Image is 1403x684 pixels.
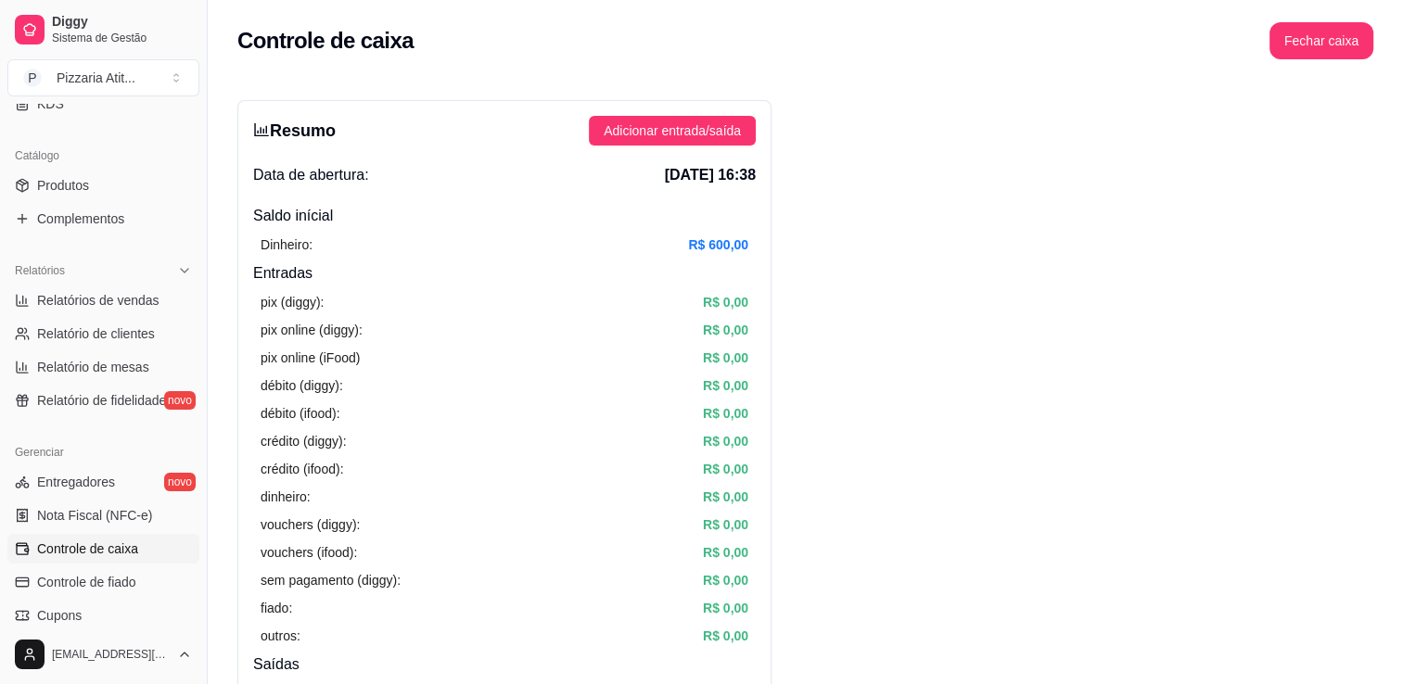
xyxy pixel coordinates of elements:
[37,176,89,195] span: Produtos
[703,431,748,451] article: R$ 0,00
[261,570,401,590] article: sem pagamento (diggy):
[703,487,748,507] article: R$ 0,00
[52,647,170,662] span: [EMAIL_ADDRESS][DOMAIN_NAME]
[37,324,155,343] span: Relatório de clientes
[703,626,748,646] article: R$ 0,00
[253,121,270,138] span: bar-chart
[7,204,199,234] a: Complementos
[7,352,199,382] a: Relatório de mesas
[37,291,159,310] span: Relatórios de vendas
[703,598,748,618] article: R$ 0,00
[57,69,135,87] div: Pizzaria Atit ...
[37,506,152,525] span: Nota Fiscal (NFC-e)
[37,391,166,410] span: Relatório de fidelidade
[253,262,756,285] h4: Entradas
[261,292,324,312] article: pix (diggy):
[261,487,311,507] article: dinheiro:
[23,69,42,87] span: P
[7,59,199,96] button: Select a team
[37,358,149,376] span: Relatório de mesas
[261,234,312,255] article: Dinheiro:
[37,209,124,228] span: Complementos
[703,403,748,424] article: R$ 0,00
[261,459,343,479] article: crédito (ifood):
[7,7,199,52] a: DiggySistema de Gestão
[703,570,748,590] article: R$ 0,00
[703,348,748,368] article: R$ 0,00
[15,263,65,278] span: Relatórios
[589,116,756,146] button: Adicionar entrada/saída
[7,285,199,315] a: Relatórios de vendas
[7,632,199,677] button: [EMAIL_ADDRESS][DOMAIN_NAME]
[703,459,748,479] article: R$ 0,00
[7,534,199,564] a: Controle de caixa
[237,26,414,56] h2: Controle de caixa
[703,514,748,535] article: R$ 0,00
[37,573,136,591] span: Controle de fiado
[261,375,343,396] article: débito (diggy):
[37,473,115,491] span: Entregadores
[703,542,748,563] article: R$ 0,00
[703,375,748,396] article: R$ 0,00
[7,437,199,467] div: Gerenciar
[604,120,741,141] span: Adicionar entrada/saída
[37,539,138,558] span: Controle de caixa
[52,31,192,45] span: Sistema de Gestão
[703,292,748,312] article: R$ 0,00
[7,467,199,497] a: Entregadoresnovo
[1269,22,1373,59] button: Fechar caixa
[261,320,363,340] article: pix online (diggy):
[37,95,64,113] span: KDS
[7,89,199,119] a: KDS
[7,567,199,597] a: Controle de fiado
[703,320,748,340] article: R$ 0,00
[261,403,340,424] article: débito (ifood):
[261,626,300,646] article: outros:
[253,164,369,186] span: Data de abertura:
[688,234,748,255] article: R$ 600,00
[7,386,199,415] a: Relatório de fidelidadenovo
[7,500,199,530] a: Nota Fiscal (NFC-e)
[253,653,756,676] h4: Saídas
[261,542,357,563] article: vouchers (ifood):
[7,141,199,171] div: Catálogo
[7,319,199,348] a: Relatório de clientes
[261,598,292,618] article: fiado:
[261,514,360,535] article: vouchers (diggy):
[7,601,199,630] a: Cupons
[665,164,756,186] span: [DATE] 16:38
[37,606,82,625] span: Cupons
[253,205,756,227] h4: Saldo inícial
[261,348,360,368] article: pix online (iFood)
[261,431,347,451] article: crédito (diggy):
[7,171,199,200] a: Produtos
[52,14,192,31] span: Diggy
[253,118,336,144] h3: Resumo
